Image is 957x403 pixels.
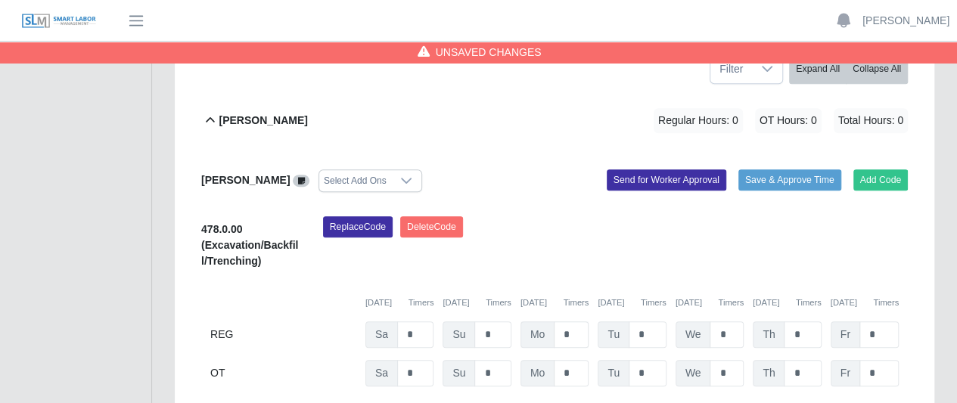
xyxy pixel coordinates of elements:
span: Tu [598,360,629,386]
span: OT Hours: 0 [755,108,822,133]
span: Total Hours: 0 [834,108,908,133]
div: [DATE] [365,296,433,309]
button: Collapse All [846,54,908,84]
button: Timers [873,296,899,309]
div: [DATE] [753,296,821,309]
div: bulk actions [789,54,908,84]
span: Regular Hours: 0 [654,108,743,133]
button: Timers [563,296,589,309]
span: Su [443,321,475,348]
button: ReplaceCode [323,216,393,237]
div: REG [210,321,356,348]
span: Sa [365,321,398,348]
span: Fr [831,360,860,386]
span: Sa [365,360,398,386]
img: SLM Logo [21,13,97,29]
div: [DATE] [520,296,589,309]
button: Timers [641,296,666,309]
b: [PERSON_NAME] [201,174,290,186]
button: Timers [796,296,822,309]
a: [PERSON_NAME] [862,13,949,29]
div: [DATE] [598,296,666,309]
span: We [676,360,711,386]
div: [DATE] [443,296,511,309]
span: Fr [831,321,860,348]
div: OT [210,360,356,386]
span: Th [753,321,785,348]
div: [DATE] [676,296,744,309]
span: Tu [598,321,629,348]
a: View/Edit Notes [293,174,309,186]
button: Add Code [853,169,909,191]
button: Timers [718,296,744,309]
button: Send for Worker Approval [607,169,726,191]
button: Expand All [789,54,847,84]
div: [DATE] [831,296,899,309]
span: Mo [520,321,555,348]
b: 478.0.00 (Excavation/Backfill/Trenching) [201,223,298,267]
div: Select Add Ons [319,170,391,191]
button: DeleteCode [400,216,463,237]
button: Save & Approve Time [738,169,841,191]
span: Mo [520,360,555,386]
span: Th [753,360,785,386]
span: Unsaved Changes [436,45,542,60]
span: Filter [710,55,752,83]
button: [PERSON_NAME] Regular Hours: 0 OT Hours: 0 Total Hours: 0 [201,90,908,151]
button: Timers [409,296,434,309]
b: [PERSON_NAME] [219,113,307,129]
span: Su [443,360,475,386]
span: We [676,321,711,348]
button: Timers [486,296,511,309]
